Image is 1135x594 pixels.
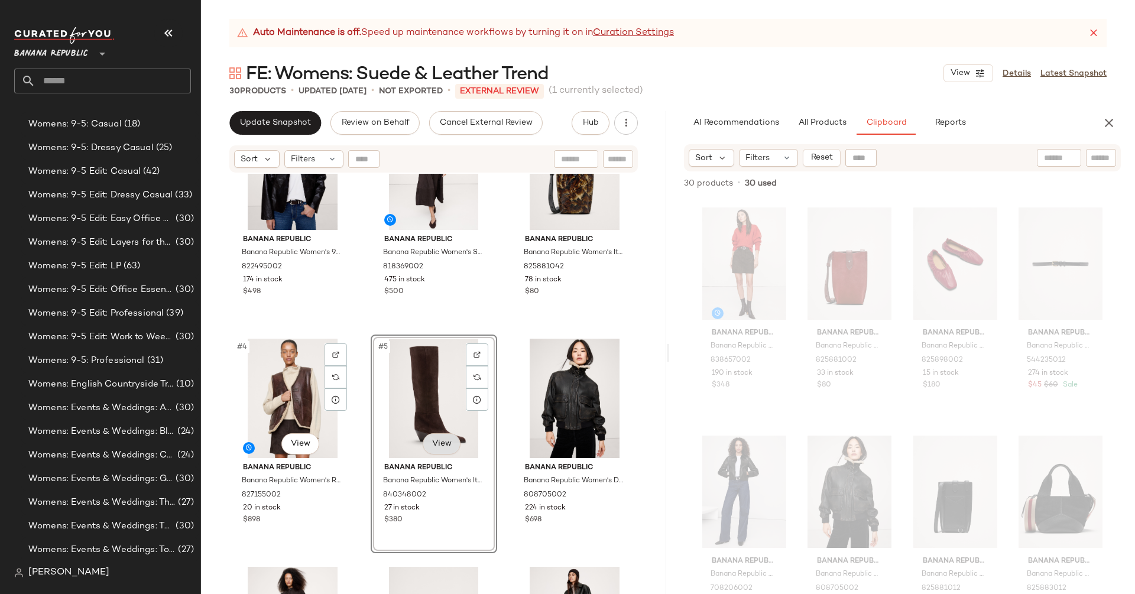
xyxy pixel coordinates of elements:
[1027,583,1066,594] span: 825883012
[330,111,419,135] button: Review on Behalf
[439,118,533,128] span: Cancel External Review
[525,503,566,514] span: 224 in stock
[1019,432,1102,551] img: cn60599831.jpg
[242,248,341,258] span: Banana Republic Women's 90S Leather Blazer Espresso Brown Size 0
[1061,381,1078,389] span: Sale
[173,520,194,533] span: (30)
[1028,380,1042,391] span: $45
[383,248,482,258] span: Banana Republic Women's Suede Midi Skirt Ganache Brown Size 20
[173,212,194,226] span: (30)
[712,368,753,379] span: 190 in stock
[712,328,777,339] span: Banana Republic
[943,64,993,82] button: View
[243,275,283,285] span: 174 in stock
[246,63,549,86] span: FE: Womens: Suede & Leather Trend
[229,67,241,79] img: svg%3e
[332,351,339,358] img: svg%3e
[695,152,712,164] span: Sort
[176,543,194,557] span: (27)
[474,374,481,381] img: svg%3e
[702,432,786,551] img: cn57900783.jpg
[242,476,341,486] span: Banana Republic Women's Reversible Shearling Vest Tan & Natural Beige Size S
[28,236,173,249] span: Womens: 9-5 Edit: Layers for the Office
[291,153,315,165] span: Filters
[375,339,493,458] img: cn60398153.jpg
[431,439,451,449] span: View
[28,425,175,439] span: Womens: Events & Weddings: Black Tie (New)
[122,118,141,131] span: (18)
[28,520,173,533] span: Womens: Events & Weddings: The Weekend Edit
[1028,556,1093,567] span: Banana Republic
[28,259,121,273] span: Womens: 9-5 Edit: LP
[429,111,543,135] button: Cancel External Review
[524,476,623,486] span: Banana Republic Women's Distressed Leather Flight Jacket Distressed Brown Size M
[141,165,160,178] span: (42)
[384,235,484,245] span: Banana Republic
[524,262,564,272] span: 825881042
[145,354,164,368] span: (31)
[524,248,623,258] span: Banana Republic Women's Italian Leather Crossbody Pouch Pony Brown One Size
[525,287,539,297] span: $80
[239,118,311,128] span: Update Snapshot
[173,283,194,297] span: (30)
[28,118,122,131] span: Womens: 9-5: Casual
[28,401,173,415] span: Womens: Events & Weddings: Autumnal Hues
[593,26,674,40] a: Curation Settings
[816,569,881,580] span: Banana Republic Women's Distressed Leather Flight Jacket Distressed Brown Size M
[175,425,194,439] span: (24)
[1044,380,1058,391] span: $60
[383,262,423,272] span: 818369002
[28,378,174,391] span: Womens: English Countryside Trend
[817,380,831,391] span: $80
[234,339,352,458] img: cn60585640.jpg
[693,118,779,128] span: AI Recommendations
[817,556,882,567] span: Banana Republic
[121,259,141,273] span: (63)
[572,111,609,135] button: Hub
[243,463,342,473] span: Banana Republic
[745,152,770,164] span: Filters
[923,328,988,339] span: Banana Republic
[229,87,240,96] span: 30
[229,111,321,135] button: Update Snapshot
[377,341,390,353] span: #5
[1028,328,1093,339] span: Banana Republic
[28,354,145,368] span: Womens: 9-5: Professional
[243,515,260,525] span: $898
[934,118,965,128] span: Reports
[922,355,963,366] span: 825898002
[371,84,374,98] span: •
[922,583,961,594] span: 825881012
[174,378,194,391] span: (10)
[549,84,643,98] span: (1 currently selected)
[28,330,173,344] span: Womens: 9-5 Edit: Work to Weekend Tops
[816,355,857,366] span: 825881002
[816,583,858,594] span: 808705002
[1027,569,1092,580] span: Banana Republic Women's Leather & Suede Mini Zip Tote Black One Size
[28,449,175,462] span: Womens: Events & Weddings: Cocktail Hour (New)
[28,212,173,226] span: Womens: 9-5 Edit: Easy Office Dresses
[1003,67,1031,80] a: Details
[236,26,674,40] div: Speed up maintenance workflows by turning it on in
[524,490,566,501] span: 808705002
[340,118,409,128] span: Review on Behalf
[808,432,891,551] img: cn60255272.jpg
[28,543,176,557] span: Womens: Events & Weddings: Top Picks
[817,328,882,339] span: Banana Republic
[379,85,443,98] p: Not Exported
[810,153,832,163] span: Reset
[28,283,173,297] span: Womens: 9-5 Edit: Office Essential Pants & Skirts
[738,178,740,189] span: •
[525,463,624,473] span: Banana Republic
[175,449,194,462] span: (24)
[515,339,634,458] img: cn60255272.jpg
[808,204,891,323] img: cn60225877.jpg
[14,40,88,61] span: Banana Republic
[173,401,194,415] span: (30)
[525,235,624,245] span: Banana Republic
[582,118,599,128] span: Hub
[423,433,461,455] button: View
[745,177,777,190] span: 30 used
[455,84,544,99] p: External REVIEW
[950,69,970,78] span: View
